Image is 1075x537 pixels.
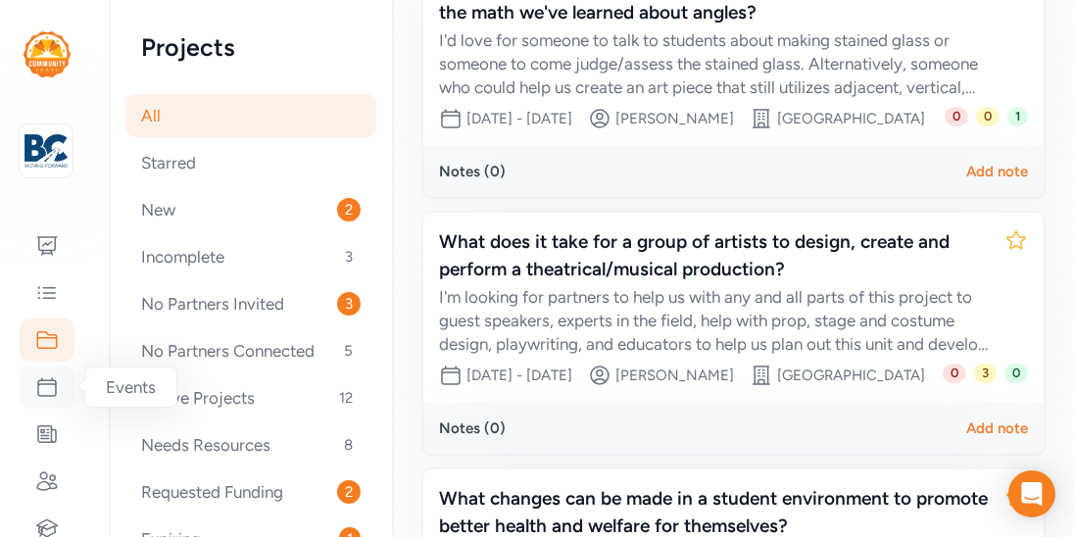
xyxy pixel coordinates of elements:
div: Notes ( 0 ) [439,162,506,181]
span: 0 [945,107,968,126]
span: 1 [1007,107,1028,126]
h2: Projects [141,31,361,63]
div: What does it take for a group of artists to design, create and perform a theatrical/musical produ... [439,228,989,283]
div: Add note [966,162,1028,181]
img: logo [24,129,68,172]
div: [PERSON_NAME] [615,109,734,128]
div: Active Projects [125,376,376,419]
span: 12 [331,386,361,410]
div: Requested Funding [125,470,376,513]
span: 8 [336,433,361,457]
div: New [125,188,376,231]
div: Incomplete [125,235,376,278]
div: Needs Resources [125,423,376,466]
div: No Partners Connected [125,329,376,372]
span: 0 [1004,364,1028,383]
span: 3 [337,292,361,316]
div: I'm looking for partners to help us with any and all parts of this project to guest speakers, exp... [439,285,989,356]
span: 3 [974,364,997,383]
div: [DATE] - [DATE] [466,109,572,128]
div: All [125,94,376,137]
div: [GEOGRAPHIC_DATA] [777,366,925,385]
span: 2 [337,480,361,504]
div: I'd love for someone to talk to students about making stained glass or someone to come judge/asse... [439,28,989,99]
div: [PERSON_NAME] [615,366,734,385]
div: [DATE] - [DATE] [466,366,572,385]
div: Open Intercom Messenger [1008,470,1055,517]
span: 0 [976,107,1000,126]
div: Add note [966,418,1028,438]
span: 0 [943,364,966,383]
div: Starred [125,141,376,184]
span: 5 [336,339,361,363]
div: No Partners Invited [125,282,376,325]
div: Notes ( 0 ) [439,418,506,438]
div: [GEOGRAPHIC_DATA] [777,109,925,128]
span: 3 [337,245,361,268]
span: 2 [337,198,361,221]
img: logo [24,31,71,77]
